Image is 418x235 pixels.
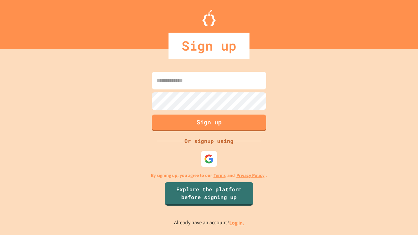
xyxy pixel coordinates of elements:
[151,172,267,179] p: By signing up, you agree to our and .
[174,219,244,227] p: Already have an account?
[214,172,226,179] a: Terms
[152,115,266,131] button: Sign up
[202,10,216,26] img: Logo.svg
[169,33,249,59] div: Sign up
[183,137,235,145] div: Or signup using
[229,219,244,226] a: Log in.
[165,182,253,206] a: Explore the platform before signing up
[204,154,214,164] img: google-icon.svg
[236,172,265,179] a: Privacy Policy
